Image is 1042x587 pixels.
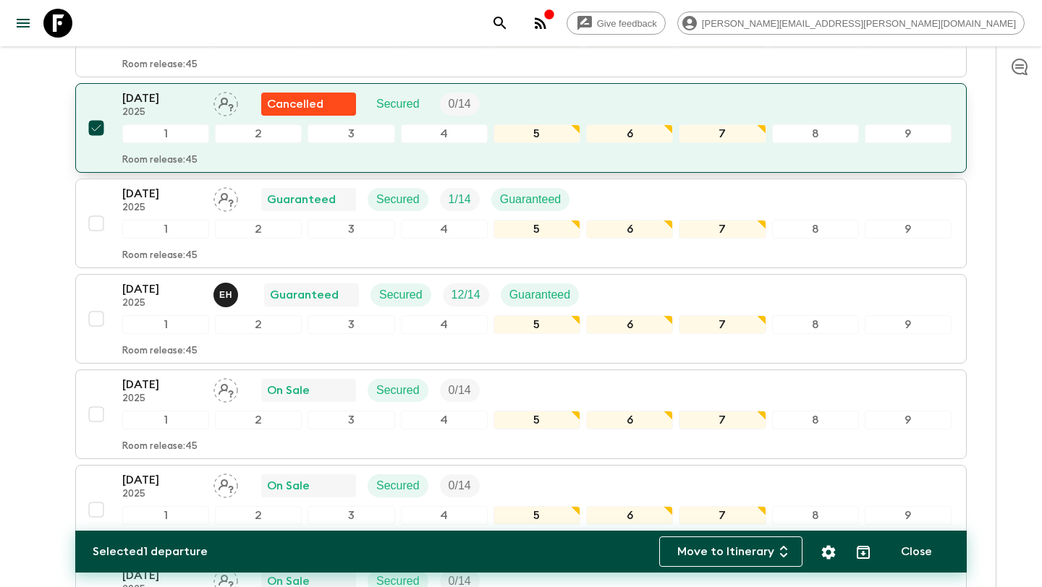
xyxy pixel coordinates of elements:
button: menu [9,9,38,38]
p: 2025 [122,298,202,309]
p: Room release: 45 [122,441,198,453]
div: 9 [865,220,952,239]
div: 4 [401,411,488,429]
div: 7 [679,411,766,429]
button: [DATE]2025Assign pack leaderFlash Pack cancellationSecuredTrip Fill123456789Room release:45 [75,83,967,173]
div: 4 [401,506,488,525]
div: 7 [679,506,766,525]
p: 2025 [122,393,202,405]
div: 2 [215,124,302,143]
div: 1 [122,124,209,143]
span: Give feedback [589,18,665,29]
div: 9 [865,124,952,143]
div: 5 [494,315,580,334]
p: Secured [379,286,423,304]
button: [DATE]2025Assign pack leaderOn SaleSecuredTrip Fill123456789Room release:45 [75,465,967,554]
p: Room release: 45 [122,250,198,262]
div: Secured [368,188,428,211]
div: 4 [401,124,488,143]
div: Secured [370,283,431,307]
span: Assign pack leader [213,192,238,203]
p: Secured [376,95,420,113]
div: Trip Fill [443,283,489,307]
p: On Sale [267,477,310,494]
p: Secured [376,477,420,494]
span: Assign pack leader [213,382,238,394]
div: 1 [122,411,209,429]
p: Room release: 45 [122,155,198,166]
button: [DATE]2025Assign pack leaderOn SaleSecuredTrip Fill123456789Room release:45 [75,369,967,459]
div: Secured [368,474,428,497]
p: [DATE] [122,376,202,393]
div: 6 [586,506,673,525]
p: [DATE] [122,567,202,584]
div: 4 [401,315,488,334]
div: 3 [308,506,394,525]
div: 7 [679,124,766,143]
div: 2 [215,411,302,429]
div: 3 [308,411,394,429]
div: 1 [122,506,209,525]
p: Guaranteed [509,286,571,304]
p: 0 / 14 [449,95,471,113]
p: E H [219,289,232,301]
div: Trip Fill [440,93,480,116]
p: [DATE] [122,185,202,202]
button: EH [213,283,241,307]
div: 7 [679,220,766,239]
p: 1 / 14 [449,191,471,208]
button: search adventures [486,9,514,38]
div: 6 [586,315,673,334]
p: 0 / 14 [449,382,471,399]
div: 2 [215,315,302,334]
div: 2 [215,506,302,525]
div: 9 [865,506,952,525]
button: Settings [814,538,843,567]
div: 6 [586,411,673,429]
div: Secured [368,93,428,116]
div: 8 [772,411,859,429]
p: Secured [376,191,420,208]
p: 2025 [122,107,202,119]
button: Close [884,536,949,567]
div: 9 [865,411,952,429]
p: Guaranteed [267,191,336,208]
div: [PERSON_NAME][EMAIL_ADDRESS][PERSON_NAME][DOMAIN_NAME] [677,12,1025,35]
p: Secured [376,382,420,399]
div: 3 [308,315,394,334]
div: Trip Fill [440,188,480,211]
p: 0 / 14 [449,477,471,494]
button: Move to Itinerary [659,536,802,567]
p: Room release: 45 [122,346,198,357]
div: 9 [865,315,952,334]
p: 2025 [122,202,202,214]
div: 3 [308,124,394,143]
div: 7 [679,315,766,334]
div: 2 [215,220,302,239]
p: [DATE] [122,90,202,107]
p: Guaranteed [270,286,339,304]
p: Room release: 45 [122,59,198,71]
span: [PERSON_NAME][EMAIL_ADDRESS][PERSON_NAME][DOMAIN_NAME] [694,18,1024,29]
p: Selected 1 departure [93,543,208,560]
p: 2025 [122,489,202,500]
span: Assign pack leader [213,478,238,489]
p: Cancelled [267,95,323,113]
button: [DATE]2025Assign pack leaderGuaranteedSecuredTrip FillGuaranteed123456789Room release:45 [75,179,967,268]
div: 3 [308,220,394,239]
div: Secured [368,379,428,402]
p: Guaranteed [500,191,562,208]
div: 5 [494,124,580,143]
div: Trip Fill [440,474,480,497]
span: Assign pack leader [213,573,238,585]
div: 6 [586,220,673,239]
p: On Sale [267,382,310,399]
div: 4 [401,220,488,239]
div: 5 [494,411,580,429]
span: Assign pack leader [213,96,238,108]
div: 6 [586,124,673,143]
a: Give feedback [567,12,666,35]
div: 5 [494,220,580,239]
span: Euridice Hernandez [213,287,241,299]
button: Archive (Completed, Cancelled or Unsynced Departures only) [849,538,878,567]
